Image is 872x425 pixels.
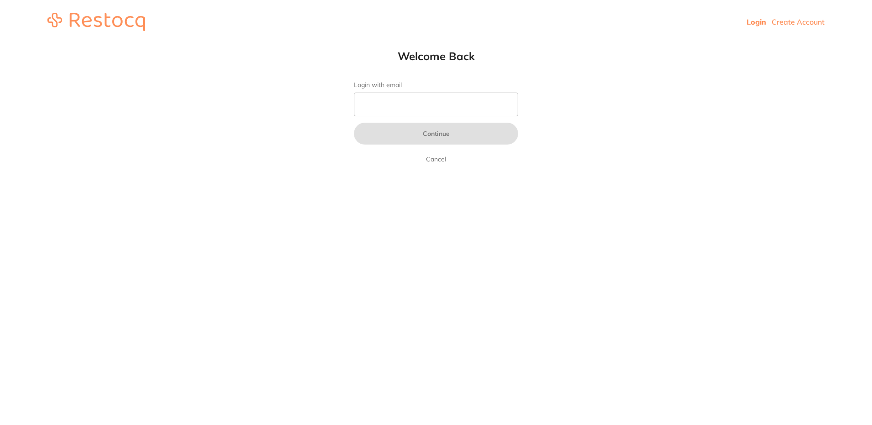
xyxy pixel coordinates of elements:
[772,17,825,26] a: Create Account
[336,49,536,63] h1: Welcome Back
[747,17,766,26] a: Login
[354,81,518,89] label: Login with email
[424,154,448,165] a: Cancel
[47,13,145,31] img: restocq_logo.svg
[354,123,518,145] button: Continue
